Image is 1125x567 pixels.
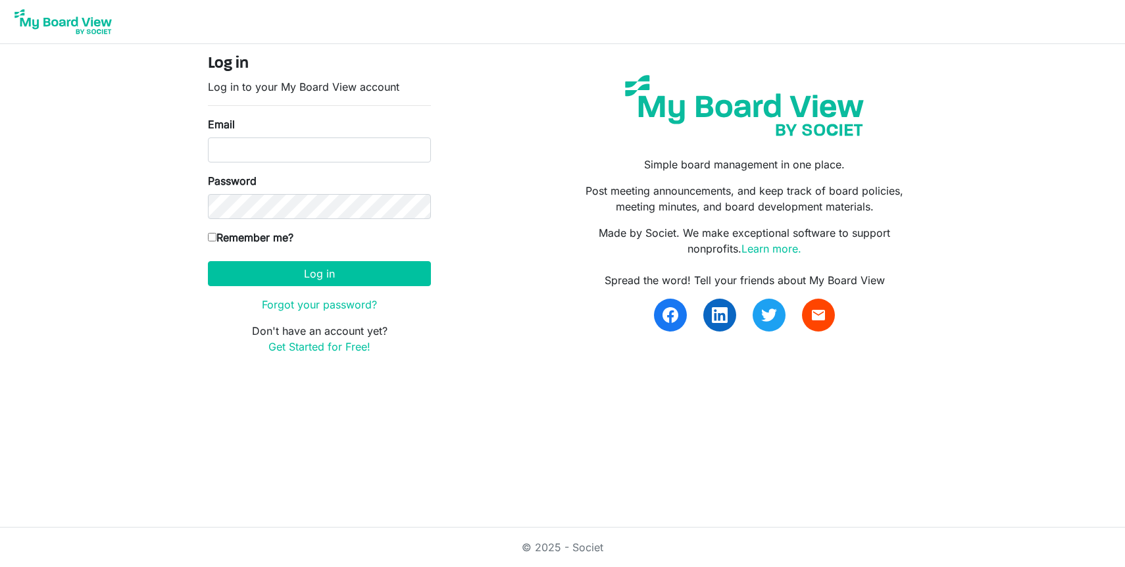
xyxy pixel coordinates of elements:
[712,307,728,323] img: linkedin.svg
[208,79,431,95] p: Log in to your My Board View account
[208,261,431,286] button: Log in
[615,65,874,146] img: my-board-view-societ.svg
[208,323,431,355] p: Don't have an account yet?
[522,541,603,554] a: © 2025 - Societ
[262,298,377,311] a: Forgot your password?
[811,307,826,323] span: email
[662,307,678,323] img: facebook.svg
[741,242,801,255] a: Learn more.
[11,5,116,38] img: My Board View Logo
[208,173,257,189] label: Password
[208,55,431,74] h4: Log in
[208,233,216,241] input: Remember me?
[268,340,370,353] a: Get Started for Free!
[572,225,917,257] p: Made by Societ. We make exceptional software to support nonprofits.
[208,230,293,245] label: Remember me?
[761,307,777,323] img: twitter.svg
[572,157,917,172] p: Simple board management in one place.
[572,272,917,288] div: Spread the word! Tell your friends about My Board View
[208,116,235,132] label: Email
[802,299,835,332] a: email
[572,183,917,214] p: Post meeting announcements, and keep track of board policies, meeting minutes, and board developm...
